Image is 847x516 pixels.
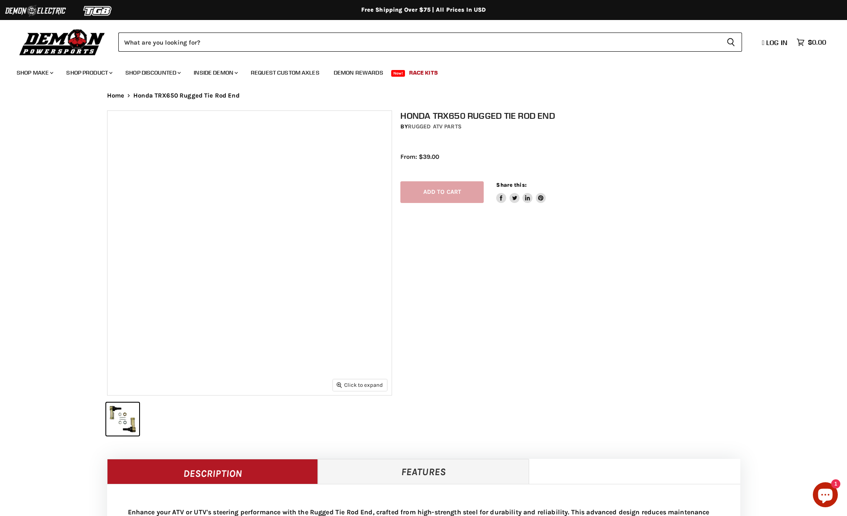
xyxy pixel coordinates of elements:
[766,38,787,47] span: Log in
[496,181,546,203] aside: Share this:
[245,64,326,81] a: Request Custom Axles
[403,64,444,81] a: Race Kits
[318,459,529,484] a: Features
[60,64,117,81] a: Shop Product
[90,92,757,99] nav: Breadcrumbs
[337,382,383,388] span: Click to expand
[4,3,67,19] img: Demon Electric Logo 2
[118,33,720,52] input: Search
[720,33,742,52] button: Search
[10,64,58,81] a: Shop Make
[400,110,749,121] h1: Honda TRX650 Rugged Tie Rod End
[400,153,439,160] span: From: $39.00
[118,33,742,52] form: Product
[90,6,757,14] div: Free Shipping Over $75 | All Prices In USD
[327,64,390,81] a: Demon Rewards
[758,39,792,46] a: Log in
[187,64,243,81] a: Inside Demon
[106,403,139,436] button: Honda TRX650 Rugged Tie Rod End thumbnail
[808,38,826,46] span: $0.00
[119,64,186,81] a: Shop Discounted
[133,92,240,99] span: Honda TRX650 Rugged Tie Rod End
[333,379,387,391] button: Click to expand
[107,92,125,99] a: Home
[810,482,840,509] inbox-online-store-chat: Shopify online store chat
[10,61,824,81] ul: Main menu
[17,27,108,57] img: Demon Powersports
[391,70,405,77] span: New!
[67,3,129,19] img: TGB Logo 2
[408,123,462,130] a: Rugged ATV Parts
[107,459,318,484] a: Description
[792,36,830,48] a: $0.00
[400,122,749,131] div: by
[496,182,526,188] span: Share this:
